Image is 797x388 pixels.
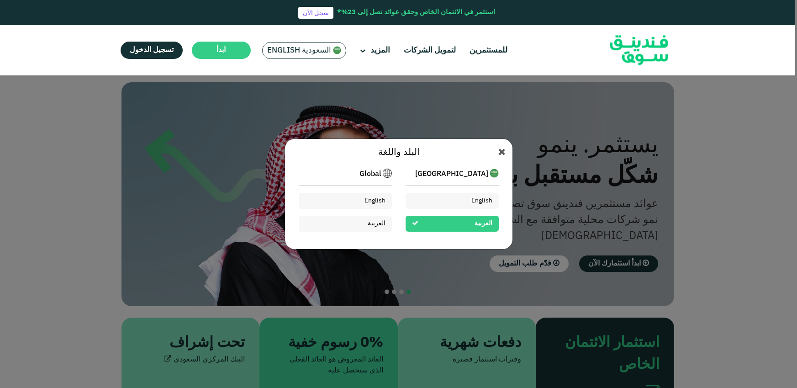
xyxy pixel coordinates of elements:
[359,169,381,180] span: Global
[130,47,174,53] span: تسجيل الدخول
[467,43,510,58] a: للمستثمرين
[383,169,392,178] img: SA Flag
[594,27,684,74] img: Logo
[401,43,458,58] a: لتمويل الشركات
[415,169,488,180] span: [GEOGRAPHIC_DATA]
[471,197,492,204] span: English
[370,47,390,54] span: المزيد
[216,47,226,53] span: ابدأ
[475,220,492,227] span: العربية
[490,169,499,178] img: SA Flag
[298,7,333,19] a: سجل الآن
[368,220,385,227] span: العربية
[337,7,495,18] div: استثمر في الائتمان الخاص وحقق عوائد تصل إلى 23%*
[364,197,385,204] span: English
[121,42,183,59] a: تسجيل الدخول
[299,146,499,159] div: البلد واللغة
[267,45,331,56] span: السعودية English
[333,46,341,54] img: SA Flag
